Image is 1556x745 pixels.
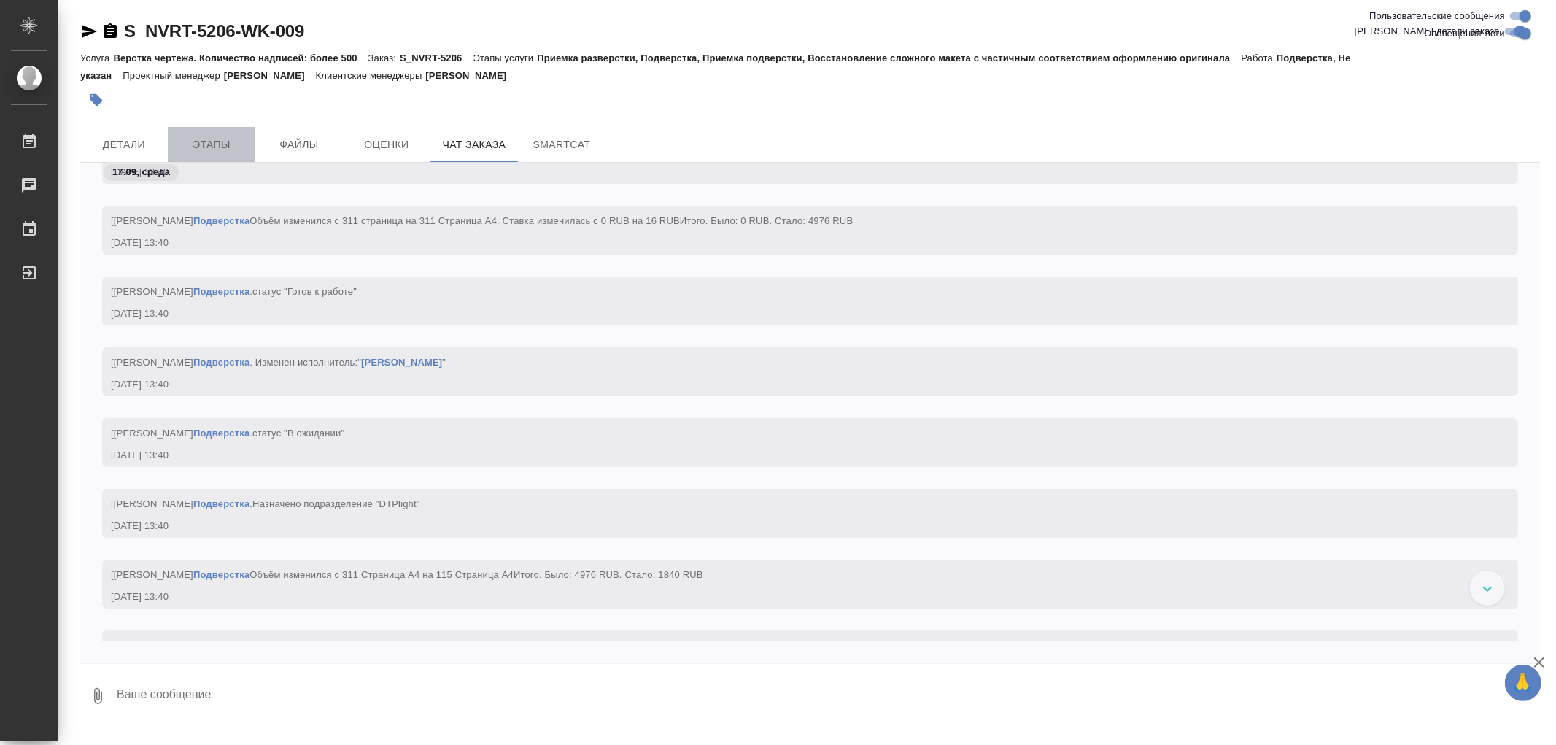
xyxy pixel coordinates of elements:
[400,53,473,63] p: S_NVRT-5206
[1505,665,1541,701] button: 🙏
[252,428,344,439] span: статус "В ожидании"
[111,428,344,439] span: [[PERSON_NAME] .
[193,640,249,651] a: Подверстка
[80,53,113,63] p: Услуга
[111,306,1467,321] div: [DATE] 13:40
[193,215,249,226] a: Подверстка
[193,569,249,580] a: Подверстка
[111,377,1467,392] div: [DATE] 13:40
[111,590,1467,604] div: [DATE] 13:40
[111,286,357,297] span: [[PERSON_NAME] .
[112,165,170,180] p: 17.09, среда
[111,215,853,226] span: [[PERSON_NAME] Объём изменился c 311 страница на 311 Страница А4. Ставка изменилась c 0 RUB на 16...
[111,357,446,368] span: [[PERSON_NAME] . Изменен исполнитель:
[361,357,442,368] a: [PERSON_NAME]
[113,53,368,63] p: Верстка чертежа. Количество надписей: более 500
[111,236,1467,250] div: [DATE] 13:40
[264,136,334,154] span: Файлы
[1511,668,1536,698] span: 🙏
[111,569,703,580] span: [[PERSON_NAME] Объём изменился с 311 Страница А4 на 115 Страница А4
[177,136,247,154] span: Этапы
[252,286,357,297] span: статус "Готов к работе"
[425,70,517,81] p: [PERSON_NAME]
[193,498,249,509] a: Подверстка
[1241,53,1277,63] p: Работа
[368,53,400,63] p: Заказ:
[1424,26,1505,41] span: Оповещения-логи
[475,640,632,651] span: Итого. Было: 0 RUB. Стало: 0 RUB
[193,286,249,297] a: Подверстка
[537,53,1241,63] p: Приемка разверстки, Подверстка, Приемка подверстки, Восстановление сложного макета с частичным со...
[352,136,422,154] span: Оценки
[439,136,509,154] span: Чат заказа
[527,136,597,154] span: SmartCat
[473,53,538,63] p: Этапы услуги
[514,569,703,580] span: Итого. Было: 4976 RUB. Стало: 1840 RUB
[224,70,316,81] p: [PERSON_NAME]
[80,23,98,40] button: Скопировать ссылку для ЯМессенджера
[89,136,159,154] span: Детали
[124,21,304,41] a: S_NVRT-5206-WK-009
[123,70,223,81] p: Проектный менеджер
[252,498,420,509] span: Назначено подразделение "DTPlight"
[111,498,420,509] span: [[PERSON_NAME] .
[111,519,1467,533] div: [DATE] 13:40
[111,448,1467,463] div: [DATE] 13:40
[357,357,446,368] span: " "
[1369,9,1505,23] span: Пользовательские сообщения
[1355,24,1500,39] span: [PERSON_NAME] детали заказа
[111,640,632,651] span: [[PERSON_NAME] Объём изменился с 311 страница на 82 страница
[80,84,112,116] button: Добавить тэг
[193,428,249,439] a: Подверстка
[316,70,426,81] p: Клиентские менеджеры
[101,23,119,40] button: Скопировать ссылку
[193,357,249,368] a: Подверстка
[680,215,853,226] span: Итого. Было: 0 RUB. Стало: 4976 RUB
